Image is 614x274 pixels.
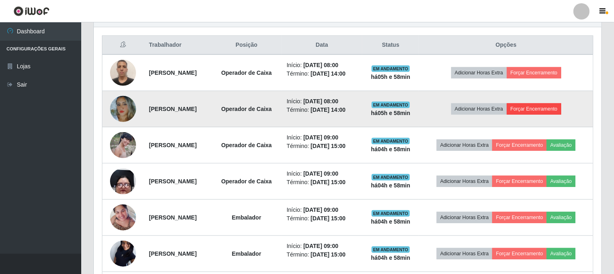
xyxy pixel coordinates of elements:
strong: [PERSON_NAME] [149,214,197,221]
img: 1748467830576.jpeg [110,152,136,210]
button: Avaliação [547,139,575,151]
button: Adicionar Horas Extra [437,139,492,151]
li: Término: [287,106,357,114]
li: Início: [287,61,357,70]
button: Adicionar Horas Extra [437,176,492,187]
strong: [PERSON_NAME] [149,70,197,76]
time: [DATE] 09:00 [303,134,338,141]
button: Forçar Encerramento [507,103,561,115]
li: Término: [287,214,357,223]
span: EM ANDAMENTO [372,138,410,144]
img: 1617198337870.jpeg [110,132,136,158]
button: Adicionar Horas Extra [437,212,492,223]
button: Adicionar Horas Extra [437,248,492,259]
time: [DATE] 15:00 [311,179,346,185]
span: EM ANDAMENTO [372,174,410,180]
strong: [PERSON_NAME] [149,106,197,112]
th: Opções [419,36,593,55]
time: [DATE] 08:00 [303,62,338,68]
strong: há 04 h e 58 min [371,146,411,152]
button: Avaliação [547,176,575,187]
time: [DATE] 14:00 [311,70,346,77]
strong: Embalador [232,214,261,221]
time: [DATE] 15:00 [311,251,346,258]
time: [DATE] 09:00 [303,170,338,177]
button: Forçar Encerramento [492,176,547,187]
time: [DATE] 09:00 [303,207,338,213]
strong: há 04 h e 58 min [371,254,411,261]
time: [DATE] 15:00 [311,215,346,222]
strong: [PERSON_NAME] [149,250,197,257]
strong: Operador de Caixa [221,142,272,148]
strong: há 05 h e 58 min [371,110,411,116]
button: Forçar Encerramento [492,139,547,151]
strong: há 04 h e 58 min [371,182,411,189]
img: 1745348003536.jpeg [110,55,136,90]
th: Data [282,36,362,55]
time: [DATE] 15:00 [311,143,346,149]
button: Forçar Encerramento [507,67,561,78]
img: CoreUI Logo [13,6,50,16]
li: Início: [287,133,357,142]
strong: Operador de Caixa [221,106,272,112]
time: [DATE] 14:00 [311,107,346,113]
img: 1754053827019.jpeg [110,93,136,125]
strong: há 05 h e 58 min [371,74,411,80]
button: Adicionar Horas Extra [451,103,507,115]
span: EM ANDAMENTO [372,210,410,217]
li: Início: [287,242,357,250]
th: Status [362,36,419,55]
strong: Operador de Caixa [221,70,272,76]
strong: Embalador [232,250,261,257]
span: EM ANDAMENTO [372,246,410,253]
th: Posição [211,36,282,55]
li: Término: [287,250,357,259]
img: 1729599385947.jpeg [110,200,136,235]
span: EM ANDAMENTO [372,102,410,108]
span: EM ANDAMENTO [372,65,410,72]
time: [DATE] 08:00 [303,98,338,104]
strong: [PERSON_NAME] [149,142,197,148]
li: Término: [287,70,357,78]
li: Início: [287,97,357,106]
th: Trabalhador [144,36,211,55]
li: Término: [287,142,357,150]
button: Adicionar Horas Extra [451,67,507,78]
button: Avaliação [547,212,575,223]
li: Término: [287,178,357,187]
strong: há 04 h e 58 min [371,218,411,225]
li: Início: [287,170,357,178]
button: Forçar Encerramento [492,212,547,223]
time: [DATE] 09:00 [303,243,338,249]
button: Avaliação [547,248,575,259]
strong: [PERSON_NAME] [149,178,197,185]
button: Forçar Encerramento [492,248,547,259]
strong: Operador de Caixa [221,178,272,185]
li: Início: [287,206,357,214]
